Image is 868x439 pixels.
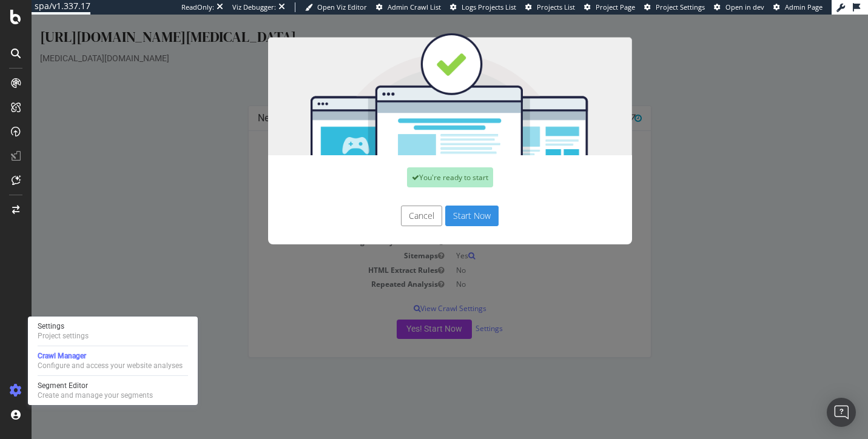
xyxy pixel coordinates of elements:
a: Open Viz Editor [305,2,367,12]
a: Project Page [584,2,635,12]
span: Open Viz Editor [317,2,367,12]
span: Open in dev [725,2,764,12]
span: Project Page [596,2,635,12]
div: Project settings [38,331,89,341]
div: Crawl Manager [38,351,183,361]
a: Admin Page [773,2,823,12]
a: Crawl ManagerConfigure and access your website analyses [33,350,193,372]
a: Segment EditorCreate and manage your segments [33,380,193,401]
span: Projects List [537,2,575,12]
div: Viz Debugger: [232,2,276,12]
button: Cancel [369,191,411,212]
span: Project Settings [656,2,705,12]
div: ReadOnly: [181,2,214,12]
a: Admin Crawl List [376,2,441,12]
button: Start Now [414,191,467,212]
div: Open Intercom Messenger [827,398,856,427]
div: You're ready to start [375,153,462,173]
a: Project Settings [644,2,705,12]
span: Admin Page [785,2,823,12]
img: You're all set! [237,18,601,141]
span: Admin Crawl List [388,2,441,12]
a: SettingsProject settings [33,320,193,342]
span: Logs Projects List [462,2,516,12]
a: Projects List [525,2,575,12]
div: Configure and access your website analyses [38,361,183,370]
a: Open in dev [714,2,764,12]
a: Logs Projects List [450,2,516,12]
div: Create and manage your segments [38,390,153,400]
div: Settings [38,321,89,331]
div: Segment Editor [38,381,153,390]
